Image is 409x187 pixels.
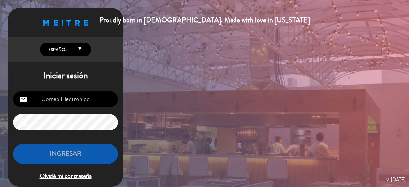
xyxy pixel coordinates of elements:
[19,119,27,126] i: lock
[13,171,118,182] span: Olvidé mi contraseña
[8,70,123,81] h1: Iniciar sesión
[19,96,27,103] i: email
[13,144,118,164] button: INGRESAR
[47,46,67,53] span: Español
[13,91,118,107] input: Correo Electrónico
[386,175,406,184] div: v. [DATE]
